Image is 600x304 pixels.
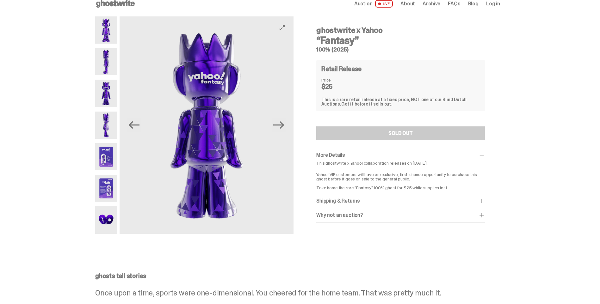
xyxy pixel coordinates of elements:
[120,16,294,234] img: Yahoo-HG---3.png
[316,161,485,165] p: This ghostwrite x Yahoo! collaboration releases on [DATE].
[316,198,485,204] div: Shipping & Returns
[95,48,117,75] img: Yahoo-HG---2.png
[272,118,286,132] button: Next
[486,1,500,6] a: Log in
[278,24,286,32] button: View full-screen
[95,112,117,139] img: Yahoo-HG---4.png
[468,1,479,6] a: Blog
[321,97,480,106] div: This is a rare retail release at a fixed price, NOT one of our Blind Dutch Auctions.
[316,168,485,190] p: Yahoo! VIP customers will have an exclusive, first-chance opportunity to purchase this ghost befo...
[95,80,117,107] img: Yahoo-HG---3.png
[321,66,362,72] h4: Retail Release
[316,212,485,218] div: Why not an auction?
[423,1,440,6] a: Archive
[316,126,485,140] button: SOLD OUT
[321,78,353,82] dt: Price
[95,289,500,297] p: Once upon a time, sports were one-dimensional. You cheered for the home team. That was pretty muc...
[448,1,460,6] a: FAQs
[316,152,345,158] span: More Details
[316,47,485,52] h5: 100% (2025)
[354,1,373,6] span: Auction
[95,16,117,44] img: Yahoo-HG---1.png
[321,83,353,90] dd: $25
[316,27,485,34] h4: ghostwrite x Yahoo
[400,1,415,6] a: About
[127,118,141,132] button: Previous
[95,175,117,202] img: Yahoo-HG---6.png
[316,35,485,46] h3: “Fantasy”
[341,101,393,107] span: Get it before it sells out.
[388,131,413,136] div: SOLD OUT
[95,206,117,234] img: Yahoo-HG---7.png
[95,143,117,170] img: Yahoo-HG---5.png
[95,273,500,279] p: ghosts tell stories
